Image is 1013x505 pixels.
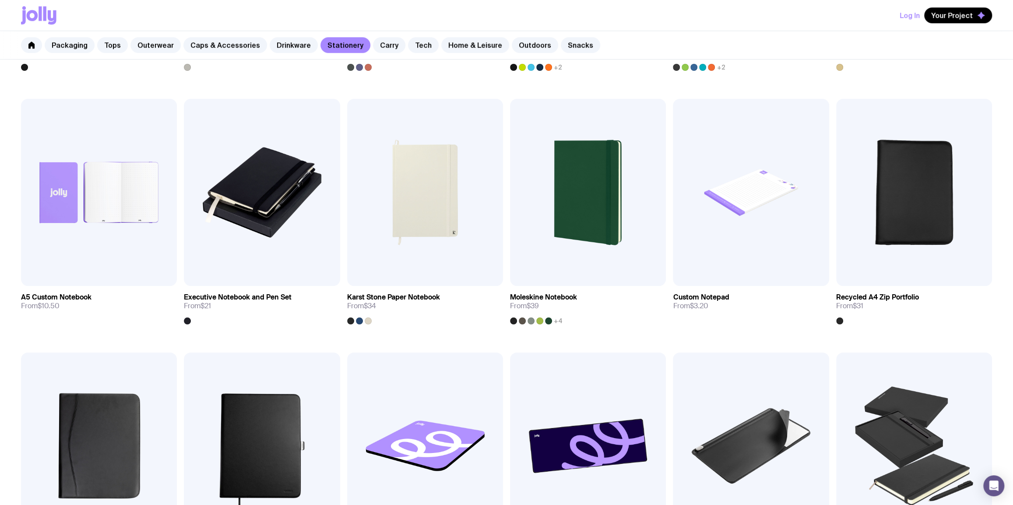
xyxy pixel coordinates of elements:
a: Packaging [45,37,95,53]
h3: Moleskine Notebook [510,293,577,302]
a: Executive Notebook and Pen SetFrom$21 [184,286,340,324]
a: Carry [373,37,405,53]
span: $34 [364,301,376,310]
span: +4 [554,317,563,324]
a: Caps & Accessories [183,37,267,53]
a: Tech [408,37,439,53]
button: Log In [900,7,920,23]
span: $10.50 [38,301,60,310]
a: Home & Leisure [441,37,509,53]
h3: A5 Custom Notebook [21,293,91,302]
button: Your Project [924,7,992,23]
span: From [836,302,863,310]
span: $21 [200,301,211,310]
a: Tops [97,37,128,53]
span: $31 [853,301,863,310]
a: A5 Custom NotebookFrom$10.50 [21,286,177,317]
span: $39 [527,301,539,310]
h3: Executive Notebook and Pen Set [184,293,292,302]
a: Outdoors [512,37,558,53]
span: From [21,302,60,310]
span: From [510,302,539,310]
h3: Custom Notepad [673,293,729,302]
h3: Recycled A4 Zip Portfolio [836,293,919,302]
span: From [347,302,376,310]
a: Moleskine NotebookFrom$39+4 [510,286,666,324]
a: Karst Stone Paper NotebookFrom$34 [347,286,503,324]
span: From [673,302,708,310]
span: From [184,302,211,310]
span: +2 [554,64,562,71]
div: Open Intercom Messenger [983,475,1004,496]
h3: Karst Stone Paper Notebook [347,293,440,302]
span: $3.20 [689,301,708,310]
a: Drinkware [270,37,318,53]
a: Recycled A4 Zip PortfolioFrom$31 [836,286,992,324]
a: Snacks [561,37,600,53]
span: Your Project [931,11,973,20]
a: Custom NotepadFrom$3.20 [673,286,829,317]
span: +2 [717,64,725,71]
a: Stationery [320,37,370,53]
a: Outerwear [130,37,181,53]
